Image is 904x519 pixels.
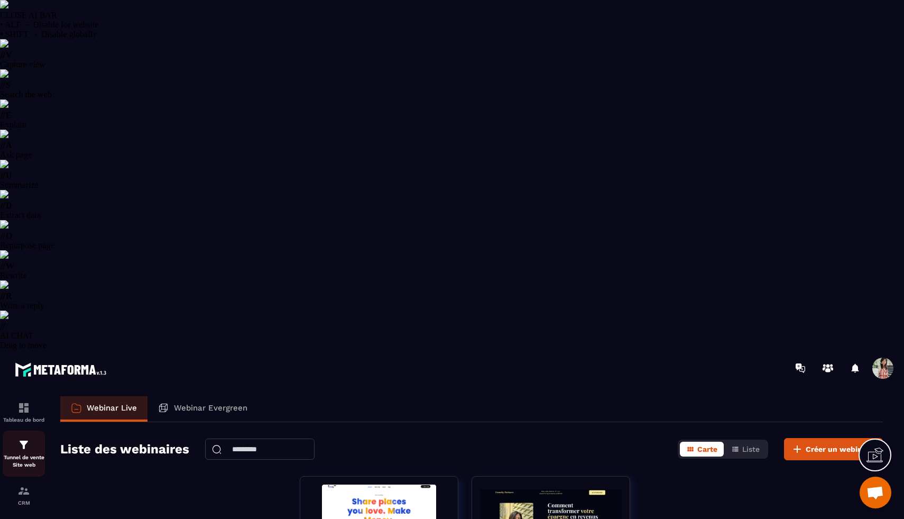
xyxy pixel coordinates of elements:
[725,442,766,457] button: Liste
[784,438,883,460] button: Créer un webinaire
[697,445,717,453] span: Carte
[87,403,137,413] p: Webinar Live
[60,396,147,422] a: Webinar Live
[3,394,45,431] a: formationformationTableau de bord
[17,485,30,497] img: formation
[680,442,724,457] button: Carte
[15,360,110,379] img: logo
[17,439,30,451] img: formation
[806,444,876,454] span: Créer un webinaire
[860,477,891,508] div: Ouvrir le chat
[742,445,760,453] span: Liste
[3,431,45,477] a: formationformationTunnel de vente Site web
[3,500,45,506] p: CRM
[3,417,45,423] p: Tableau de bord
[3,454,45,469] p: Tunnel de vente Site web
[17,402,30,414] img: formation
[174,403,247,413] p: Webinar Evergreen
[3,477,45,514] a: formationformationCRM
[60,439,189,460] h2: Liste des webinaires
